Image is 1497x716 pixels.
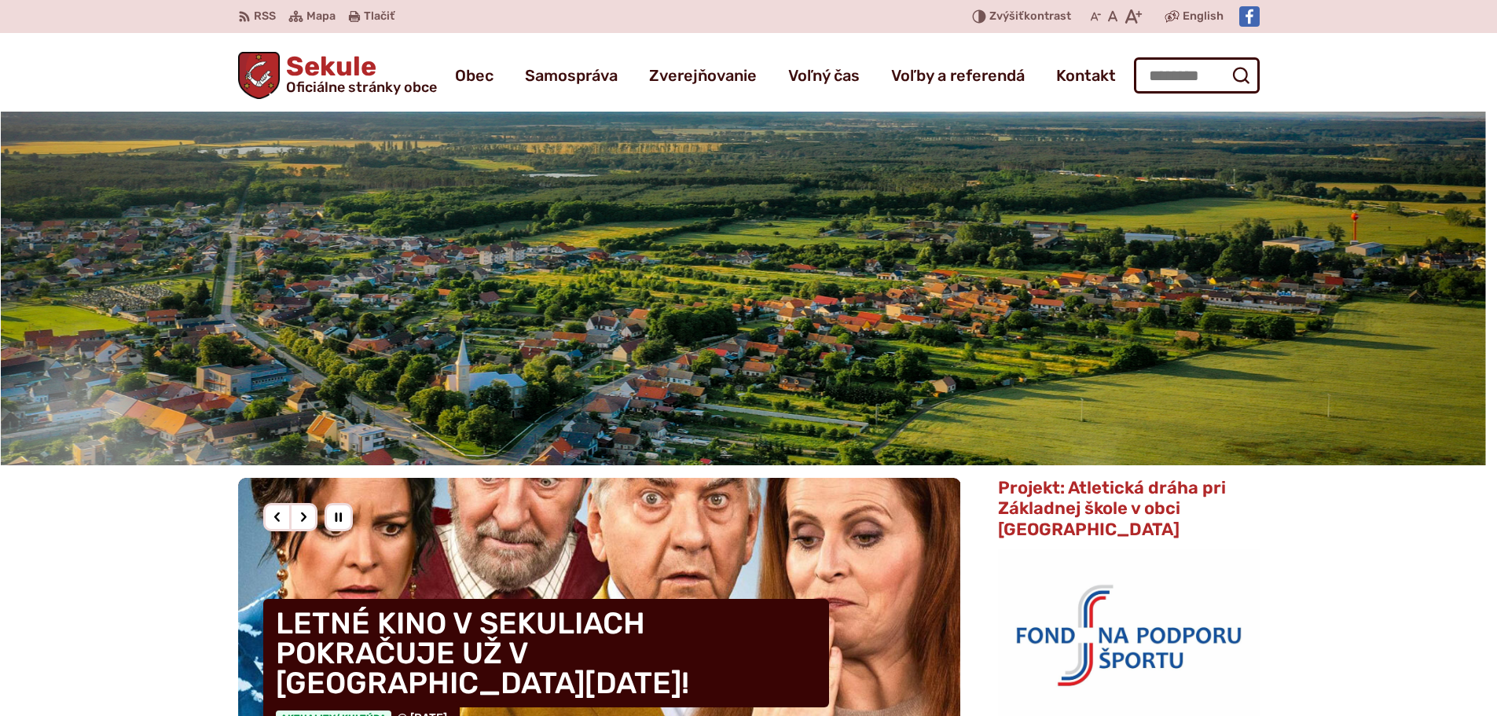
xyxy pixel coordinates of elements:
[1239,6,1260,27] img: Prejsť na Facebook stránku
[364,10,394,24] span: Tlačiť
[788,53,860,97] a: Voľný čas
[280,53,437,94] h1: Sekule
[263,503,292,531] div: Predošlý slajd
[891,53,1025,97] a: Voľby a referendá
[289,503,317,531] div: Nasledujúci slajd
[455,53,493,97] a: Obec
[989,9,1024,23] span: Zvýšiť
[1180,7,1227,26] a: English
[1183,7,1224,26] span: English
[263,599,829,707] h4: LETNÉ KINO V SEKULIACH POKRAČUJE UŽ V [GEOGRAPHIC_DATA][DATE]!
[998,477,1226,540] span: Projekt: Atletická dráha pri Základnej škole v obci [GEOGRAPHIC_DATA]
[238,52,438,99] a: Logo Sekule, prejsť na domovskú stránku.
[238,52,281,99] img: Prejsť na domovskú stránku
[325,503,353,531] div: Pozastaviť pohyb slajdera
[1056,53,1116,97] a: Kontakt
[306,7,336,26] span: Mapa
[254,7,276,26] span: RSS
[649,53,757,97] a: Zverejňovanie
[525,53,618,97] a: Samospráva
[989,10,1071,24] span: kontrast
[286,80,437,94] span: Oficiálne stránky obce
